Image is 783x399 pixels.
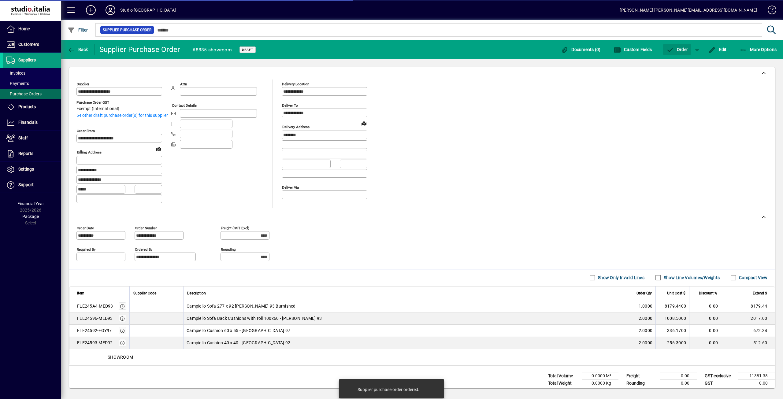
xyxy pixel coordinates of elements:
button: Edit [707,44,728,55]
a: Purchase Orders [3,89,61,99]
span: Order [666,47,688,52]
td: 1.0000 [631,300,655,312]
span: Financial Year [17,201,44,206]
span: More Options [740,47,777,52]
td: 2.0000 [631,325,655,337]
span: Campiello Sofa 277 x 92 [PERSON_NAME] 93 Burnished [187,303,296,309]
a: Financials [3,115,61,130]
td: 8179.44 [721,300,775,312]
span: Extend $ [753,290,767,297]
div: Studio [GEOGRAPHIC_DATA] [120,5,176,15]
td: 0.0000 M³ [582,372,618,379]
span: Suppliers [18,57,36,62]
mat-label: Supplier [77,82,89,86]
span: Purchase Order GST [76,101,119,105]
span: Financials [18,120,38,125]
td: 0.00 [689,325,721,337]
button: Profile [101,5,120,16]
span: Staff [18,135,28,140]
div: [PERSON_NAME] [PERSON_NAME][EMAIL_ADDRESS][DOMAIN_NAME] [620,5,757,15]
span: Settings [18,167,34,172]
td: 0.00 [689,300,721,312]
app-page-header-button: Back [61,44,95,55]
mat-label: Attn [180,82,187,86]
button: Add [81,5,101,16]
label: Compact View [738,275,767,281]
span: Campiello Sofa Back Cushions with roll 100x60 - [PERSON_NAME] 93 [187,315,322,321]
a: Home [3,21,61,37]
a: Invoices [3,68,61,78]
span: Reports [18,151,33,156]
a: View on map [154,144,164,153]
label: Show Line Volumes/Weights [662,275,720,281]
td: Total Weight [545,379,582,387]
td: 2.0000 [631,312,655,325]
td: 11381.38 [738,387,775,394]
td: Freight [623,372,660,379]
td: 336.1700 [655,325,689,337]
td: 0.00 [689,337,721,349]
div: SHOWROOM [69,349,775,365]
span: Filter [68,28,88,32]
span: Exempt (International) [76,106,119,111]
span: Description [187,290,206,297]
td: GST exclusive [702,372,738,379]
button: Custom Fields [612,44,654,55]
td: Total Volume [545,372,582,379]
span: Purchase Orders [6,91,42,96]
button: Order [663,44,691,55]
mat-label: Freight (GST excl) [221,226,249,230]
a: Staff [3,131,61,146]
button: More Options [738,44,778,55]
span: Edit [708,47,727,52]
td: 2.0000 [631,337,655,349]
button: Back [66,44,90,55]
div: #8885 showroom [192,45,232,55]
td: 0.00 [660,372,697,379]
div: FLE24596-MED93 [77,315,113,321]
td: 512.60 [721,337,775,349]
div: Supplier purchase order ordered. [358,386,419,393]
span: Payments [6,81,29,86]
mat-label: Deliver To [282,103,298,108]
td: 256.3000 [655,337,689,349]
span: Custom Fields [614,47,652,52]
span: Documents (0) [561,47,601,52]
mat-label: Delivery Location [282,82,309,86]
a: View on map [359,118,369,128]
div: FLE24593-MED92 [77,340,113,346]
span: Order Qty [636,290,652,297]
a: Support [3,177,61,193]
mat-label: Order from [77,129,95,133]
td: 11381.38 [738,372,775,379]
span: Campiello Cushion 60 x 55 - [GEOGRAPHIC_DATA] 97 [187,327,290,334]
a: Reports [3,146,61,161]
span: Item [77,290,84,297]
span: Products [18,104,36,109]
div: 54 other draft purchase order(s) for this supplier [76,112,171,119]
a: Knowledge Base [763,1,775,21]
td: 2017.00 [721,312,775,325]
mat-label: Rounding [221,247,236,251]
mat-label: Required by [77,247,95,251]
span: Invoices [6,71,25,76]
span: Unit Cost $ [667,290,685,297]
td: 0.00 [738,379,775,387]
span: Package [22,214,39,219]
a: Payments [3,78,61,89]
button: Filter [66,24,90,35]
td: GST inclusive [702,387,738,394]
span: Discount % [699,290,717,297]
button: Documents (0) [559,44,602,55]
a: Products [3,99,61,115]
td: 672.34 [721,325,775,337]
span: Back [68,47,88,52]
mat-label: Ordered by [135,247,152,251]
span: Campiello Cushion 40 x 40 - [GEOGRAPHIC_DATA] 92 [187,340,290,346]
span: Supplier Purchase Order [103,27,151,33]
a: Settings [3,162,61,177]
div: Supplier Purchase Order [99,45,180,54]
td: 1008.5000 [655,312,689,325]
a: Customers [3,37,61,52]
label: Show Only Invalid Lines [597,275,644,281]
